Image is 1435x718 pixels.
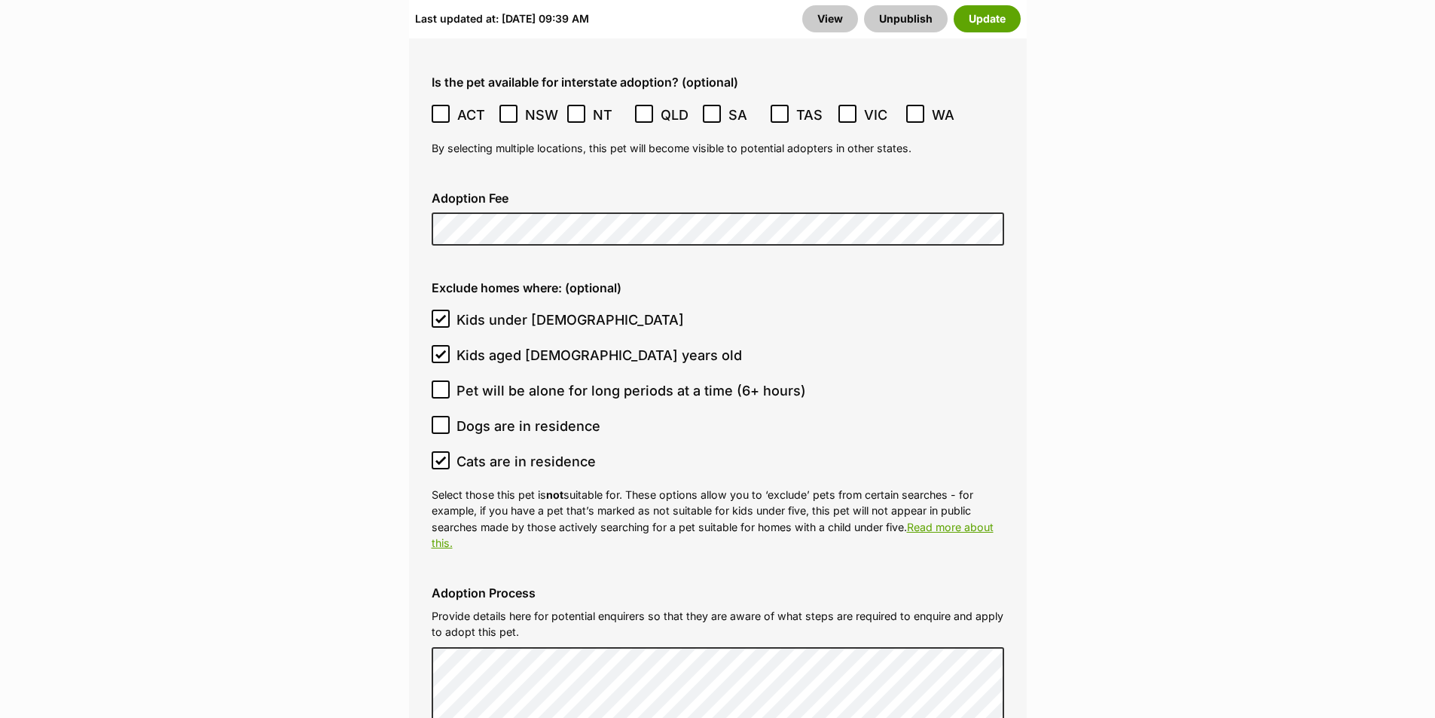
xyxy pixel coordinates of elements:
strong: not [546,488,563,501]
span: NT [593,105,627,125]
a: View [802,5,858,32]
span: QLD [661,105,695,125]
span: VIC [864,105,898,125]
label: Adoption Process [432,586,1004,600]
span: Pet will be alone for long periods at a time (6+ hours) [456,380,806,401]
p: Select those this pet is suitable for. These options allow you to ‘exclude’ pets from certain sea... [432,487,1004,551]
span: Kids under [DEMOGRAPHIC_DATA] [456,310,684,330]
label: Exclude homes where: (optional) [432,281,1004,295]
p: Provide details here for potential enquirers so that they are aware of what steps are required to... [432,608,1004,640]
span: TAS [796,105,830,125]
span: NSW [525,105,559,125]
span: Cats are in residence [456,451,596,472]
span: SA [728,105,762,125]
label: Is the pet available for interstate adoption? (optional) [432,75,1004,89]
label: Adoption Fee [432,191,1004,205]
p: By selecting multiple locations, this pet will become visible to potential adopters in other states. [432,140,1004,156]
button: Update [954,5,1021,32]
div: Last updated at: [DATE] 09:39 AM [415,5,589,32]
button: Unpublish [864,5,948,32]
span: Kids aged [DEMOGRAPHIC_DATA] years old [456,345,742,365]
span: ACT [457,105,491,125]
span: WA [932,105,966,125]
a: Read more about this. [432,521,994,549]
span: Dogs are in residence [456,416,600,436]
